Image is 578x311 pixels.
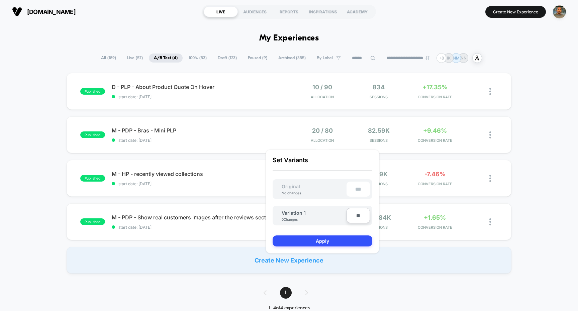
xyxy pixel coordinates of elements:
[447,56,451,61] p: IK
[80,218,105,225] span: published
[352,138,405,143] span: Sessions
[489,88,491,95] img: close
[243,54,272,63] span: Paused ( 9 )
[80,175,105,182] span: published
[340,6,374,17] div: ACADEMY
[553,5,566,18] img: ppic
[259,33,319,43] h1: My Experiences
[408,95,461,99] span: CONVERSION RATE
[489,175,491,182] img: close
[80,88,105,95] span: published
[489,218,491,225] img: close
[424,214,446,221] span: +1.65%
[112,94,289,99] span: start date: [DATE]
[311,95,334,99] span: Allocation
[282,217,302,221] div: 0 Changes
[312,84,332,91] span: 10 / 90
[437,53,446,63] div: + 8
[352,95,405,99] span: Sessions
[238,6,272,17] div: AUDIENCES
[112,214,289,221] span: M - PDP - Show real customers images after the reviews section
[204,6,238,17] div: LIVE
[373,84,385,91] span: 834
[112,225,289,230] span: start date: [DATE]
[275,191,308,195] div: No changes
[12,7,22,17] img: Visually logo
[453,56,460,61] p: NM
[317,56,333,61] span: By Label
[112,181,289,186] span: start date: [DATE]
[184,54,212,63] span: 100% ( 53 )
[282,210,306,216] span: Variation 1
[408,138,461,143] span: CONVERSION RATE
[122,54,148,63] span: Live ( 57 )
[280,287,292,299] span: 1
[273,235,372,246] button: Apply
[424,171,446,178] span: -7.46%
[461,56,467,61] p: NN
[213,54,242,63] span: Draft ( 123 )
[272,6,306,17] div: REPORTS
[80,131,105,138] span: published
[312,127,333,134] span: 20 / 80
[485,6,546,18] button: Create New Experience
[423,127,447,134] span: +9.46%
[149,54,183,63] span: A/B Test ( 4 )
[489,131,491,138] img: close
[306,6,340,17] div: INSPIRATIONS
[408,182,461,186] span: CONVERSION RATE
[10,6,78,17] button: [DOMAIN_NAME]
[67,247,512,274] div: Create New Experience
[112,84,289,90] span: D - PLP - About Product Quote On Hover
[273,157,372,171] p: Set Variants
[96,54,121,63] span: All ( 189 )
[275,184,307,189] span: Original
[551,5,568,19] button: ppic
[273,54,311,63] span: Archived ( 355 )
[112,138,289,143] span: start date: [DATE]
[112,127,289,134] span: M - PDP - Bras - Mini PLP
[112,171,289,177] span: M - HP - recently viewed collections
[425,56,429,60] img: end
[408,225,461,230] span: CONVERSION RATE
[368,127,390,134] span: 82.59k
[422,84,448,91] span: +17.35%
[311,138,334,143] span: Allocation
[257,305,321,311] div: 1 - 4 of 4 experiences
[27,8,76,15] span: [DOMAIN_NAME]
